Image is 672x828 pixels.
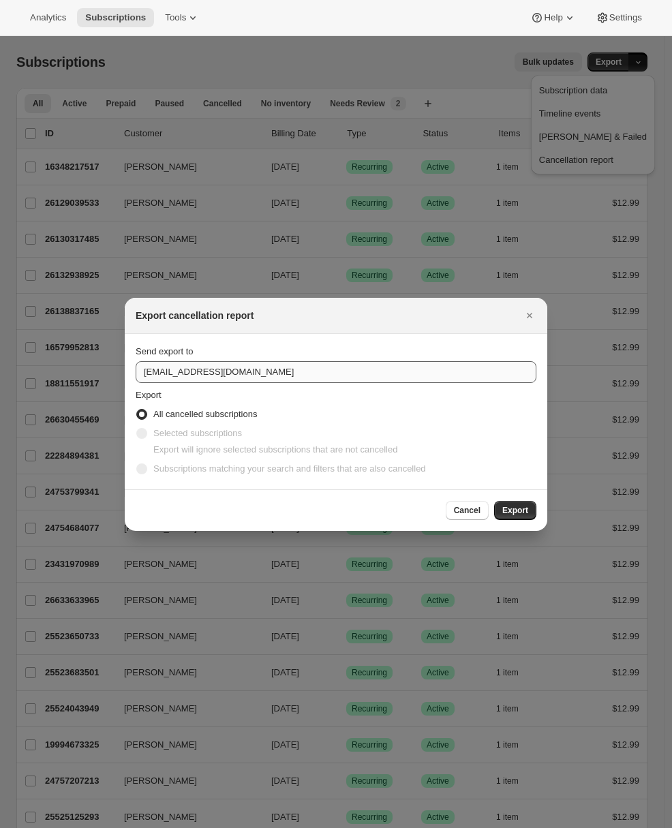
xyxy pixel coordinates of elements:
[136,390,162,400] span: Export
[22,8,74,27] button: Analytics
[85,12,146,23] span: Subscriptions
[136,309,254,322] h2: Export cancellation report
[136,346,194,356] span: Send export to
[446,501,489,520] button: Cancel
[522,8,584,27] button: Help
[153,444,397,455] span: Export will ignore selected subscriptions that are not cancelled
[153,409,257,419] span: All cancelled subscriptions
[494,501,536,520] button: Export
[587,8,650,27] button: Settings
[609,12,642,23] span: Settings
[153,463,426,474] span: Subscriptions matching your search and filters that are also cancelled
[30,12,66,23] span: Analytics
[544,12,562,23] span: Help
[454,505,480,516] span: Cancel
[502,505,528,516] span: Export
[153,428,242,438] span: Selected subscriptions
[157,8,208,27] button: Tools
[165,12,186,23] span: Tools
[77,8,154,27] button: Subscriptions
[520,306,539,325] button: Close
